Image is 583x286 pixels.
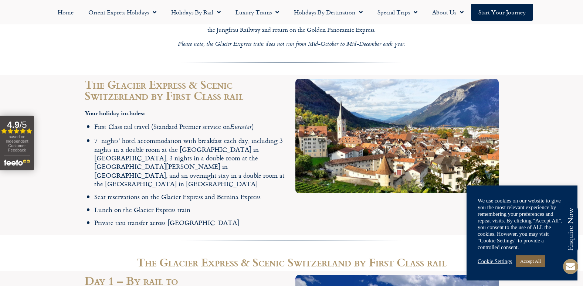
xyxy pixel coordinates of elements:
li: Private taxi transfer across [GEOGRAPHIC_DATA] [94,218,288,227]
em: Eurostar [230,122,252,133]
strong: Your holiday includes: [85,109,145,117]
a: Accept All [516,255,545,267]
em: Please note, the Glacier Express train does not run from Mid-October to Mid-December each year. [178,40,405,50]
a: Holidays by Rail [164,4,228,21]
li: Seat reservations on the Glacier Express and Bernina Express [94,193,288,201]
nav: Menu [4,4,579,21]
div: We use cookies on our website to give you the most relevant experience by remembering your prefer... [478,197,566,251]
a: About Us [425,4,471,21]
a: Start your Journey [471,4,533,21]
a: Home [50,4,81,21]
li: 7 nights’ hotel accommodation with breakfast each day, including 3 nights in a double room at the... [94,136,288,188]
h2: The Glacier Express & Scenic Switzerland by First Class rail​​ [85,256,499,268]
a: Cookie Settings [478,258,512,265]
li: First Class rail travel (Standard Premier service on ) [94,122,288,132]
h2: The Glacier Express & Scenic Switzerland by First Class rail​ [85,79,288,101]
li: Lunch on the Glacier Express train [94,205,288,214]
a: Special Trips [370,4,425,21]
a: Luxury Trains [228,4,287,21]
a: Holidays by Destination [287,4,370,21]
a: Orient Express Holidays [81,4,164,21]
